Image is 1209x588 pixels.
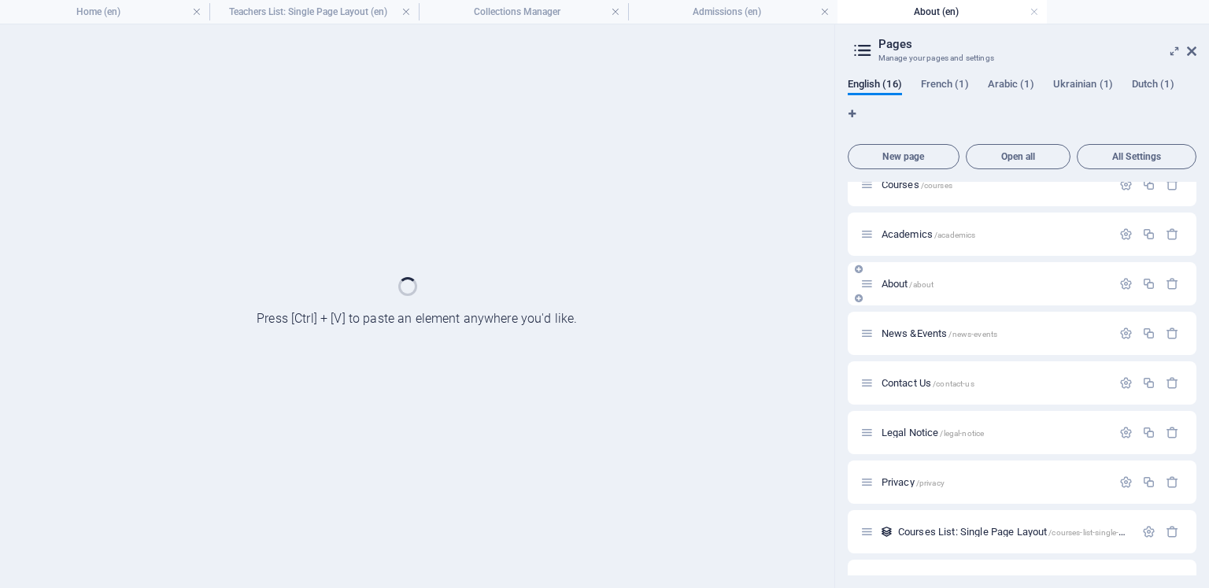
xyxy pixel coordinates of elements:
[882,476,945,488] span: Click to open page
[921,181,952,190] span: /courses
[837,3,1047,20] h4: About (en)
[1166,575,1179,588] div: Remove
[882,427,984,438] span: Click to open page
[940,429,984,438] span: /legal-notice
[1166,426,1179,439] div: Remove
[877,279,1111,289] div: About/about
[1142,178,1155,191] div: Duplicate
[934,231,975,239] span: /academics
[1166,178,1179,191] div: Remove
[1142,525,1155,538] div: Settings
[988,75,1034,97] span: Arabic (1)
[419,3,628,20] h4: Collections Manager
[878,51,1165,65] h3: Manage your pages and settings
[1142,426,1155,439] div: Duplicate
[882,377,974,389] span: Click to open page
[848,144,959,169] button: New page
[882,228,976,240] span: Click to open page
[1166,376,1179,390] div: Remove
[966,144,1070,169] button: Open all
[882,278,934,290] span: Click to open page
[848,75,902,97] span: English (16)
[933,379,974,388] span: /contact-us
[916,479,945,487] span: /privacy
[1084,152,1189,161] span: All Settings
[1119,376,1133,390] div: Settings
[1166,327,1179,340] div: Remove
[1077,144,1196,169] button: All Settings
[1166,475,1179,489] div: Remove
[973,152,1063,161] span: Open all
[877,477,1111,487] div: Privacy/privacy
[848,78,1196,138] div: Language Tabs
[909,280,934,289] span: /about
[1166,227,1179,241] div: Remove
[1142,327,1155,340] div: Duplicate
[882,179,952,190] span: Click to open page
[877,378,1111,388] div: Contact Us/contact-us
[1142,277,1155,290] div: Duplicate
[209,3,419,20] h4: Teachers List: Single Page Layout (en)
[1119,426,1133,439] div: Settings
[1119,475,1133,489] div: Settings
[878,37,1196,51] h2: Pages
[1119,178,1133,191] div: Settings
[877,229,1111,239] div: Academics/academics
[898,526,1161,538] span: Click to open page
[880,525,893,538] div: This layout is used as a template for all items (e.g. a blog post) of this collection. The conten...
[1119,327,1133,340] div: Settings
[1119,277,1133,290] div: Settings
[1166,277,1179,290] div: Remove
[1166,525,1179,538] div: Remove
[1142,575,1155,588] div: Settings
[855,152,952,161] span: New page
[1132,75,1174,97] span: Dutch (1)
[628,3,837,20] h4: Admissions (en)
[1119,227,1133,241] div: Settings
[921,75,969,97] span: French (1)
[877,179,1111,190] div: Courses/courses
[877,427,1111,438] div: Legal Notice/legal-notice
[1142,376,1155,390] div: Duplicate
[877,328,1111,338] div: News &Events/news-events
[1053,75,1113,97] span: Ukrainian (1)
[1048,528,1160,537] span: /courses-list-single-page-layout
[948,330,997,338] span: /news-events
[1142,227,1155,241] div: Duplicate
[1142,475,1155,489] div: Duplicate
[882,327,997,339] span: Click to open page
[893,527,1134,537] div: Courses List: Single Page Layout/courses-list-single-page-layout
